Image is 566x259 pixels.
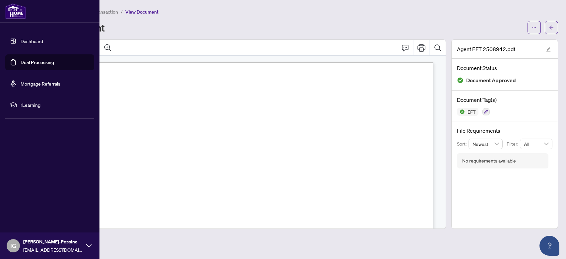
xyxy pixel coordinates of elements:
[125,9,158,15] span: View Document
[457,108,465,116] img: Status Icon
[83,9,118,15] span: View Transaction
[457,45,515,53] span: Agent EFT 2508942.pdf
[457,140,469,148] p: Sort:
[5,3,26,19] img: logo
[121,8,123,16] li: /
[457,96,552,104] h4: Document Tag(s)
[539,236,559,256] button: Open asap
[21,59,54,65] a: Deal Processing
[23,246,83,253] span: [EMAIL_ADDRESS][DOMAIN_NAME]
[21,101,90,108] span: rLearning
[466,76,516,85] span: Document Approved
[457,64,552,72] h4: Document Status
[507,140,520,148] p: Filter:
[532,25,536,30] span: ellipsis
[10,241,16,250] span: IG
[546,47,551,52] span: edit
[549,25,554,30] span: arrow-left
[23,238,83,245] span: [PERSON_NAME]-Pessine
[457,77,464,84] img: Document Status
[21,81,60,87] a: Mortgage Referrals
[21,38,43,44] a: Dashboard
[524,139,548,149] span: All
[462,157,516,164] div: No requirements available
[465,109,478,114] span: EFT
[472,139,499,149] span: Newest
[457,127,552,135] h4: File Requirements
